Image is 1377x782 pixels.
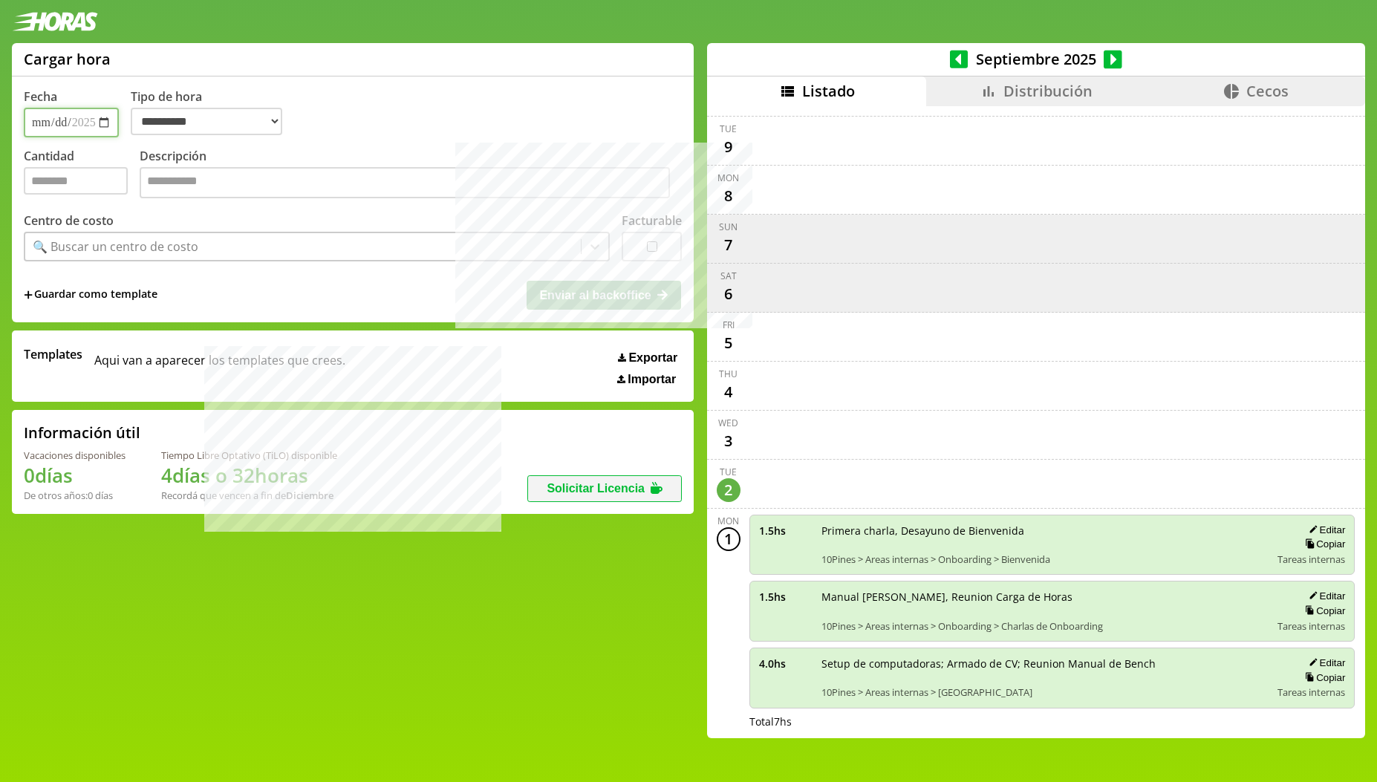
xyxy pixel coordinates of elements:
span: 4.0 hs [759,656,811,671]
div: Fri [723,319,735,331]
label: Fecha [24,88,57,105]
span: Tareas internas [1277,619,1345,633]
div: Tue [720,123,737,135]
div: Wed [718,417,738,429]
span: Listado [802,81,855,101]
span: 10Pines > Areas internas > Onboarding > Charlas de Onboarding [821,619,1268,633]
button: Solicitar Licencia [527,475,682,502]
b: Diciembre [286,489,333,502]
span: Exportar [628,351,677,365]
button: Editar [1304,656,1345,669]
h1: 0 días [24,462,126,489]
span: Distribución [1003,81,1093,101]
div: 3 [717,429,740,453]
div: 8 [717,184,740,208]
button: Copiar [1300,538,1345,550]
span: Importar [628,373,676,386]
button: Editar [1304,524,1345,536]
span: +Guardar como template [24,287,157,303]
div: 4 [717,380,740,404]
div: 1 [717,527,740,551]
span: 1.5 hs [759,590,811,604]
div: Mon [717,172,739,184]
div: Sat [720,270,737,282]
h1: 4 días o 32 horas [161,462,337,489]
button: Copiar [1300,605,1345,617]
label: Descripción [140,148,682,202]
img: logotipo [12,12,98,31]
div: Thu [719,368,738,380]
button: Exportar [613,351,682,365]
div: scrollable content [707,106,1365,736]
label: Tipo de hora [131,88,294,137]
div: 6 [717,282,740,306]
span: Aqui van a aparecer los templates que crees. [94,346,345,386]
div: Tue [720,466,737,478]
textarea: Descripción [140,167,670,198]
span: Templates [24,346,82,362]
label: Facturable [622,212,682,229]
div: Recordá que vencen a fin de [161,489,337,502]
span: Septiembre 2025 [968,49,1104,69]
span: Tareas internas [1277,685,1345,699]
span: 10Pines > Areas internas > [GEOGRAPHIC_DATA] [821,685,1268,699]
div: Sun [719,221,738,233]
div: 5 [717,331,740,355]
span: Setup de computadoras; Armado de CV; Reunion Manual de Bench [821,656,1268,671]
div: Mon [717,515,739,527]
div: 🔍 Buscar un centro de costo [33,238,198,255]
span: 1.5 hs [759,524,811,538]
div: Tiempo Libre Optativo (TiLO) disponible [161,449,337,462]
label: Centro de costo [24,212,114,229]
button: Copiar [1300,671,1345,684]
div: Vacaciones disponibles [24,449,126,462]
span: Solicitar Licencia [547,482,645,495]
span: Tareas internas [1277,553,1345,566]
div: Total 7 hs [749,714,1355,729]
div: De otros años: 0 días [24,489,126,502]
span: 10Pines > Areas internas > Onboarding > Bienvenida [821,553,1268,566]
div: 9 [717,135,740,159]
span: Cecos [1246,81,1289,101]
select: Tipo de hora [131,108,282,135]
input: Cantidad [24,167,128,195]
div: 7 [717,233,740,257]
span: + [24,287,33,303]
span: Manual [PERSON_NAME], Reunion Carga de Horas [821,590,1268,604]
h2: Información útil [24,423,140,443]
label: Cantidad [24,148,140,202]
h1: Cargar hora [24,49,111,69]
div: 2 [717,478,740,502]
button: Editar [1304,590,1345,602]
span: Primera charla, Desayuno de Bienvenida [821,524,1268,538]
